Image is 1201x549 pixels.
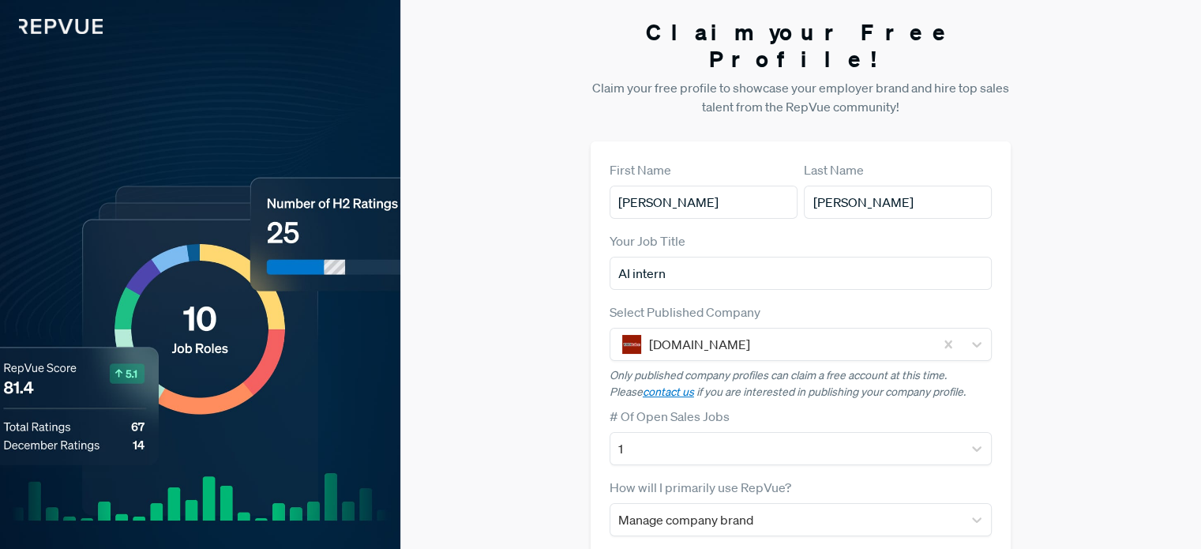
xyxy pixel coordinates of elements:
[804,186,992,219] input: Last Name
[622,335,641,354] img: 1000Bulbs.com
[591,19,1011,72] h3: Claim your Free Profile!
[804,160,864,179] label: Last Name
[610,303,760,322] label: Select Published Company
[610,186,798,219] input: First Name
[610,257,992,290] input: Title
[643,385,694,399] a: contact us
[610,367,992,400] p: Only published company profiles can claim a free account at this time. Please if you are interest...
[610,478,791,497] label: How will I primarily use RepVue?
[610,231,685,250] label: Your Job Title
[610,160,671,179] label: First Name
[610,407,730,426] label: # Of Open Sales Jobs
[591,78,1011,116] p: Claim your free profile to showcase your employer brand and hire top sales talent from the RepVue...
